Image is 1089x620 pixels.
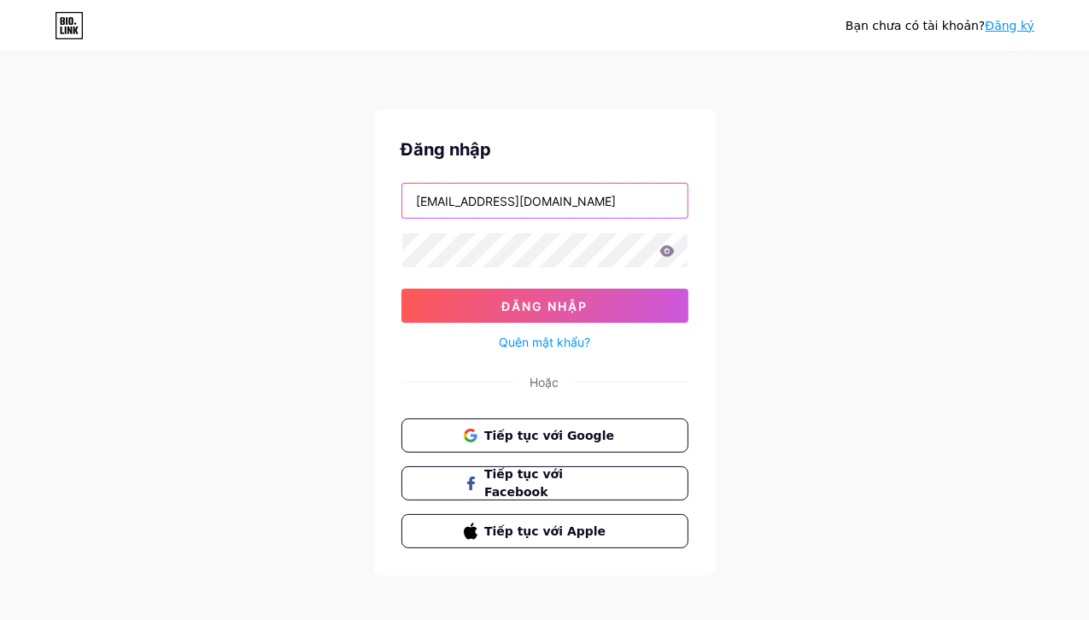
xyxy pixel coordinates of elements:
[401,466,688,500] button: Tiếp tục với Facebook
[402,184,688,218] input: Tên người dùng
[401,289,688,323] button: Đăng nhập
[846,19,986,32] font: Bạn chưa có tài khoản?
[501,299,588,313] font: Đăng nhập
[484,467,563,499] font: Tiếp tục với Facebook
[484,524,606,538] font: Tiếp tục với Apple
[484,429,614,442] font: Tiếp tục với Google
[401,514,688,548] button: Tiếp tục với Apple
[401,139,492,160] font: Đăng nhập
[499,335,590,349] font: Quên mật khẩu?
[530,375,559,389] font: Hoặc
[401,418,688,453] button: Tiếp tục với Google
[985,19,1034,32] a: Đăng ký
[499,333,590,351] a: Quên mật khẩu?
